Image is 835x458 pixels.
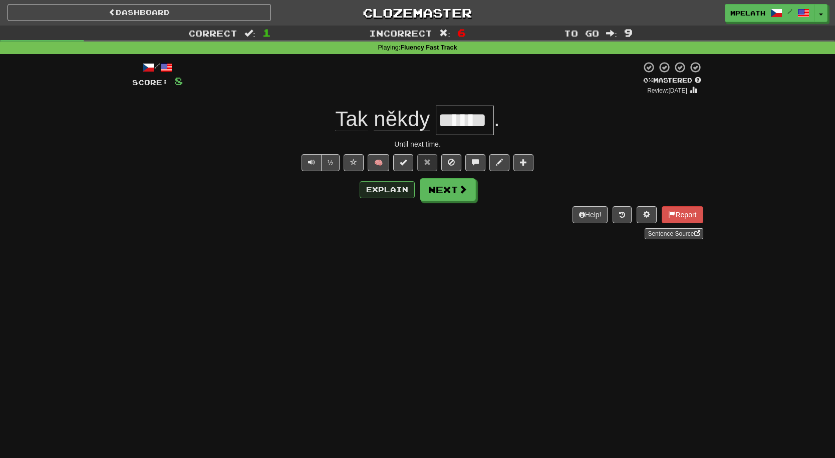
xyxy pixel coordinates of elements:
small: Review: [DATE] [647,87,687,94]
button: Help! [573,206,608,223]
span: 6 [457,27,466,39]
span: . [494,107,500,131]
span: Score: [132,78,168,87]
button: Play sentence audio (ctl+space) [302,154,322,171]
span: 1 [262,27,271,39]
button: Set this sentence to 100% Mastered (alt+m) [393,154,413,171]
div: Until next time. [132,139,703,149]
button: ½ [321,154,340,171]
a: mpelath / [725,4,815,22]
button: Favorite sentence (alt+f) [344,154,364,171]
span: 0 % [643,76,653,84]
span: Correct [188,28,237,38]
span: : [244,29,255,38]
span: 9 [624,27,633,39]
button: Round history (alt+y) [613,206,632,223]
span: 8 [174,75,183,87]
span: / [787,8,792,15]
span: Incorrect [369,28,432,38]
button: Ignore sentence (alt+i) [441,154,461,171]
span: mpelath [730,9,765,18]
a: Sentence Source [645,228,703,239]
button: 🧠 [368,154,389,171]
span: někdy [374,107,430,131]
a: Dashboard [8,4,271,21]
div: Text-to-speech controls [300,154,340,171]
button: Discuss sentence (alt+u) [465,154,485,171]
strong: Fluency Fast Track [400,44,457,51]
button: Edit sentence (alt+d) [489,154,509,171]
button: Report [662,206,703,223]
span: : [606,29,617,38]
div: / [132,61,183,74]
span: : [439,29,450,38]
button: Add to collection (alt+a) [513,154,533,171]
button: Next [420,178,476,201]
a: Clozemaster [286,4,549,22]
span: Tak [335,107,368,131]
div: Mastered [641,76,703,85]
button: Explain [360,181,415,198]
button: Reset to 0% Mastered (alt+r) [417,154,437,171]
span: To go [564,28,599,38]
